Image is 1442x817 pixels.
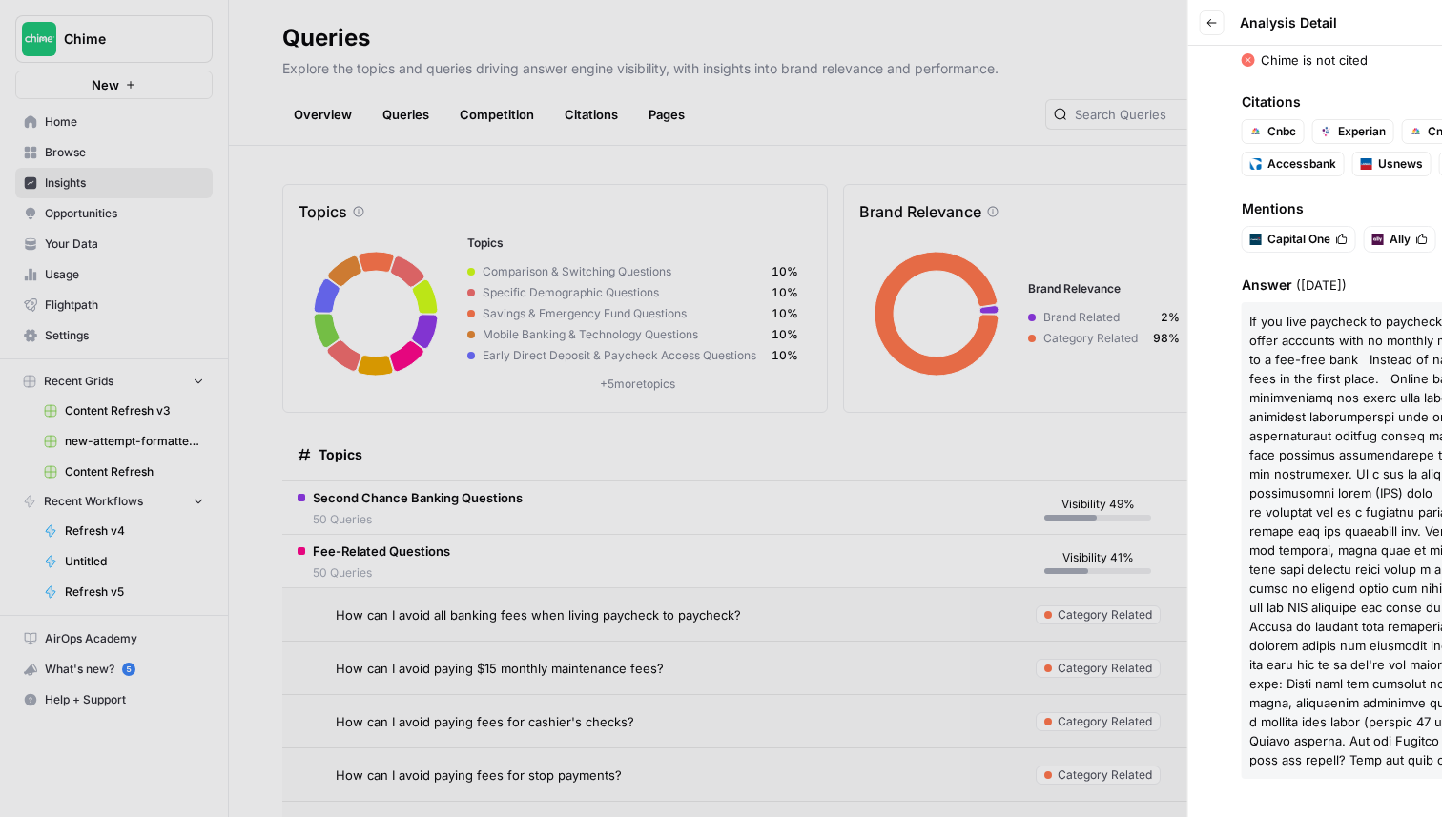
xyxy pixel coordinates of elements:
span: Untitled [65,553,204,570]
span: ( [DATE] ) [1296,277,1347,293]
span: New [92,75,119,94]
img: inc7m99b55obz5ituue4akc4fj9q [1250,126,1262,137]
span: Home [45,113,204,131]
img: inc7m99b55obz5ituue4akc4fj9q [1411,126,1422,137]
text: 5 [126,664,131,674]
span: Settings [45,327,204,344]
span: How can I avoid paying $15 monthly maintenance fees? [336,659,664,678]
span: Help + Support [45,691,204,708]
a: Citations [553,99,629,130]
span: Second Chance Banking Questions [313,488,523,507]
span: Flightpath [45,296,204,314]
a: Competition [448,99,546,130]
span: Early Direct Deposit & Paycheck Access Questions [475,347,772,364]
span: Brand Related [1036,309,1153,326]
button: Capital One [1243,227,1355,252]
span: Topics [319,445,362,464]
span: 50 Queries [313,511,523,528]
button: What's new? 5 [15,654,213,684]
span: Category Related [1058,713,1152,730]
span: 50 Queries [313,564,450,582]
h3: Brand Relevance [1028,280,1368,297]
span: Recent Workflows [44,493,143,510]
span: Category Related [1058,660,1152,677]
button: Ally [1365,227,1435,252]
a: Home [15,107,213,137]
p: Chime is not cited [1261,51,1368,70]
span: How can I avoid paying fees for stop payments? [336,766,622,785]
img: Chime Logo [22,22,56,56]
span: Savings & Emergency Fund Questions [475,305,772,322]
a: 5 [122,663,135,676]
a: Settings [15,320,213,351]
span: How can I avoid paying fees for cashier's checks? [336,712,634,731]
div: What's new? [16,655,212,684]
span: 10% [772,347,798,364]
span: 98% [1153,330,1180,347]
span: 10% [772,284,798,301]
button: Recent Workflows [15,487,213,516]
span: AirOps Academy [45,630,204,647]
span: 10% [772,305,798,322]
button: New [15,71,213,99]
a: Browse [15,137,213,168]
a: Experian [1312,119,1394,144]
a: Overview [282,99,363,130]
span: Insights [45,174,204,192]
a: Content Refresh v3 [35,396,213,426]
span: Comparison & Switching Questions [475,263,772,280]
p: Brand Relevance [859,200,981,223]
span: Usnews [1378,155,1423,173]
span: Category Related [1058,606,1152,623]
span: Fee-Related Questions [313,541,450,561]
a: Content Refresh [35,457,213,487]
span: new-attempt-formatted.csv [65,433,204,450]
button: Recent Grids [15,367,213,396]
span: Visibility 49% [1061,496,1135,513]
a: Untitled [35,546,213,577]
a: Cnbc [1242,119,1305,144]
span: Experian [1338,123,1386,140]
span: Opportunities [45,205,204,222]
p: Explore the topics and queries driving answer engine visibility, with insights into brand relevan... [282,53,1389,78]
a: Usage [15,259,213,290]
a: Accessbank [1242,152,1345,176]
span: Content Refresh v3 [65,402,204,419]
span: Category Related [1058,766,1152,784]
span: Capital One [1267,231,1330,248]
p: Topics [299,200,347,223]
span: Your Data [45,235,204,253]
a: AirOps Academy [15,623,213,654]
img: t4qlrn1ws78d4svsck4q3ab86f5v [1321,126,1332,137]
a: Opportunities [15,198,213,229]
a: Your Data [15,229,213,259]
a: Refresh v4 [35,516,213,546]
span: Ally [1390,231,1411,248]
img: wmjxrw6ehpkigjk3lshsu996fcsu [1361,158,1372,170]
span: Analysis Detail [1240,13,1337,32]
div: Queries [282,23,370,53]
h3: Topics [467,235,807,252]
a: Usnews [1352,152,1432,176]
a: Flightpath [15,290,213,320]
span: Usage [45,266,204,283]
img: pcmray8rzm1dbfpvsfrdagm9xix4 [1250,158,1262,170]
span: Content Refresh [65,463,204,480]
input: Search Queries [1075,105,1268,124]
img: 6kpiqdjyeze6p7sw4gv76b3s6kbq [1372,234,1384,245]
img: 055fm6kq8b5qbl7l3b1dn18gw8jg [1250,234,1262,245]
span: Recent Grids [44,373,113,390]
a: Pages [637,99,696,130]
button: Workspace: Chime [15,15,213,63]
span: 2% [1153,309,1180,326]
span: 10% [772,326,798,343]
span: Refresh v5 [65,583,204,601]
span: Visibility 41% [1062,549,1134,566]
a: new-attempt-formatted.csv [35,426,213,457]
span: Accessbank [1267,155,1336,173]
span: Category Related [1036,330,1153,347]
button: Help + Support [15,684,213,715]
span: Mobile Banking & Technology Questions [475,326,772,343]
a: Queries [371,99,441,130]
a: Insights [15,168,213,198]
